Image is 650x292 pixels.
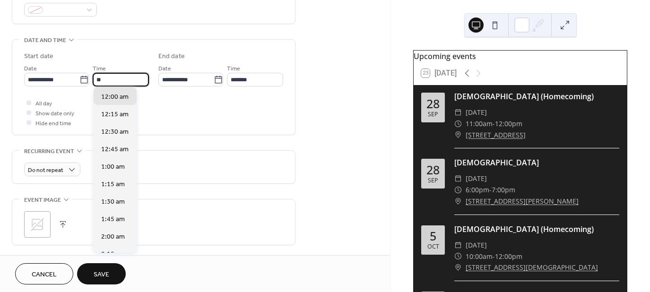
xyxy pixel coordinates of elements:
span: Save [94,270,109,280]
button: Cancel [15,263,73,284]
span: Hide end time [35,119,71,129]
span: Recurring event [24,146,74,156]
div: Oct [427,244,439,250]
span: Date and time [24,35,66,45]
span: [DATE] [466,107,487,118]
span: - [493,118,495,129]
a: [STREET_ADDRESS] [466,129,526,141]
span: Event image [24,195,61,205]
div: ​ [454,107,462,118]
div: [DEMOGRAPHIC_DATA] (Homecoming) [454,91,619,102]
div: ​ [454,173,462,184]
span: Time [227,64,240,74]
span: 1:30 am [101,197,125,207]
span: 12:00pm [495,118,522,129]
span: 11:00am [466,118,493,129]
div: ​ [454,240,462,251]
button: Save [77,263,126,284]
span: 1:00 am [101,162,125,172]
div: 28 [426,164,440,176]
span: 12:00pm [495,251,522,262]
span: 12:45 am [101,145,129,155]
span: 2:00 am [101,232,125,242]
div: 28 [426,98,440,110]
div: Sep [428,178,438,184]
span: - [489,184,492,196]
div: Sep [428,112,438,118]
span: Cancel [32,270,57,280]
span: 7:00pm [492,184,515,196]
span: [DATE] [466,173,487,184]
div: ​ [454,118,462,129]
div: 5 [430,230,436,242]
span: Time [93,64,106,74]
span: - [493,251,495,262]
span: Date [158,64,171,74]
span: 2:15 am [101,249,125,259]
span: 1:15 am [101,180,125,189]
span: 12:15 am [101,110,129,120]
div: ​ [454,129,462,141]
div: Upcoming events [414,51,627,62]
span: 1:45 am [101,215,125,224]
span: Date [24,64,37,74]
div: ​ [454,184,462,196]
div: ​ [454,196,462,207]
div: ; [24,211,51,238]
span: 12:00 am [101,92,129,102]
div: Start date [24,52,53,61]
span: 6:00pm [466,184,489,196]
span: 10:00am [466,251,493,262]
div: ​ [454,262,462,273]
span: Show date only [35,109,74,119]
a: [STREET_ADDRESS][PERSON_NAME] [466,196,579,207]
span: Do not repeat [28,165,63,176]
div: [DEMOGRAPHIC_DATA] [454,157,619,168]
span: [DATE] [466,240,487,251]
span: All day [35,99,52,109]
div: ​ [454,251,462,262]
div: [DEMOGRAPHIC_DATA] (Homecoming) [454,223,619,235]
a: [STREET_ADDRESS][DEMOGRAPHIC_DATA] [466,262,598,273]
span: 12:30 am [101,127,129,137]
div: End date [158,52,185,61]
